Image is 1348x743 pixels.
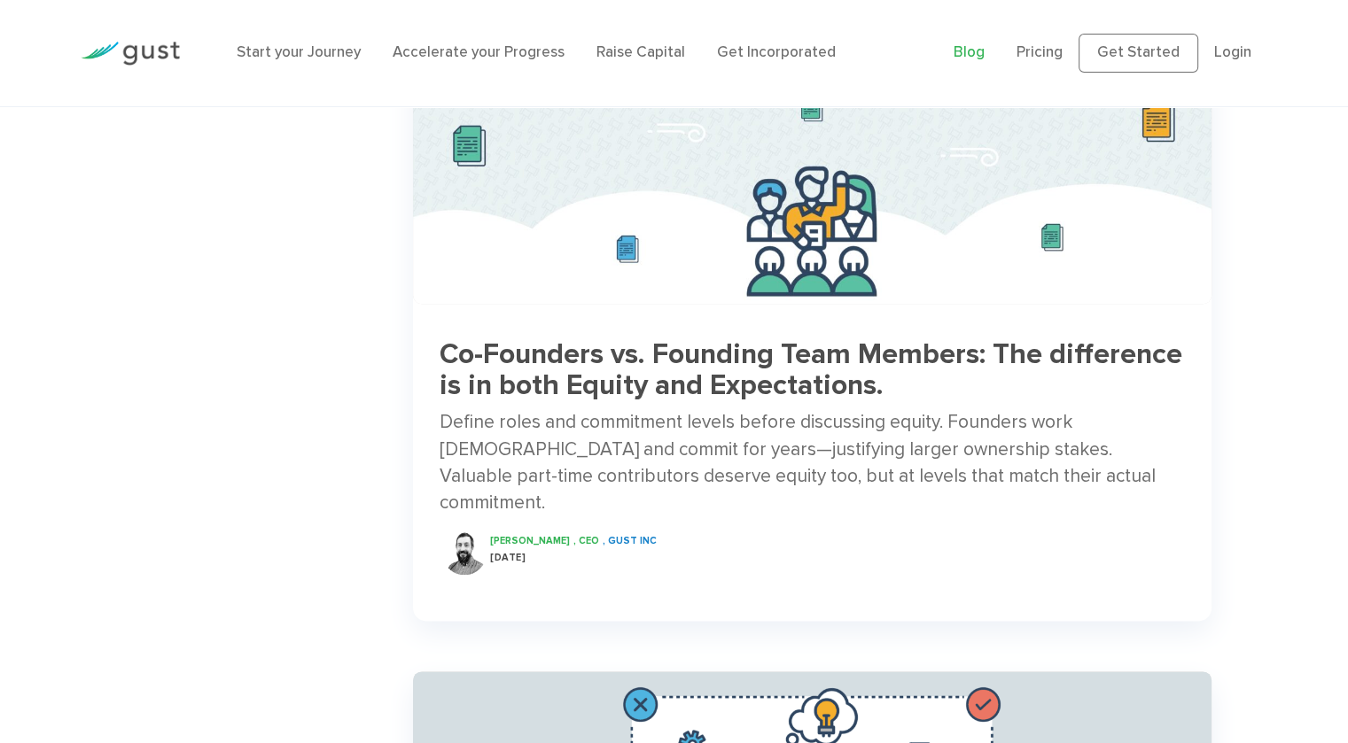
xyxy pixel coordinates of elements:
[393,43,565,61] a: Accelerate your Progress
[1214,43,1251,61] a: Login
[442,530,487,575] img: Peter Swan
[440,339,1185,401] h3: Co-Founders vs. Founding Team Members: The difference is in both Equity and Expectations.
[1079,34,1198,73] a: Get Started
[717,43,836,61] a: Get Incorporated
[954,43,985,61] a: Blog
[413,64,1212,303] img: How to Run a Shareholder Meeting
[237,43,361,61] a: Start your Journey
[490,552,526,563] span: [DATE]
[596,43,685,61] a: Raise Capital
[490,535,570,546] span: [PERSON_NAME]
[603,535,657,546] span: , Gust INC
[440,409,1185,516] div: Define roles and commitment levels before discussing equity. Founders work [DEMOGRAPHIC_DATA] and...
[573,535,599,546] span: , CEO
[81,42,180,66] img: Gust Logo
[413,64,1212,592] a: How to Run a Shareholder Meeting Co-Founders vs. Founding Team Members: The difference is in both...
[1017,43,1063,61] a: Pricing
